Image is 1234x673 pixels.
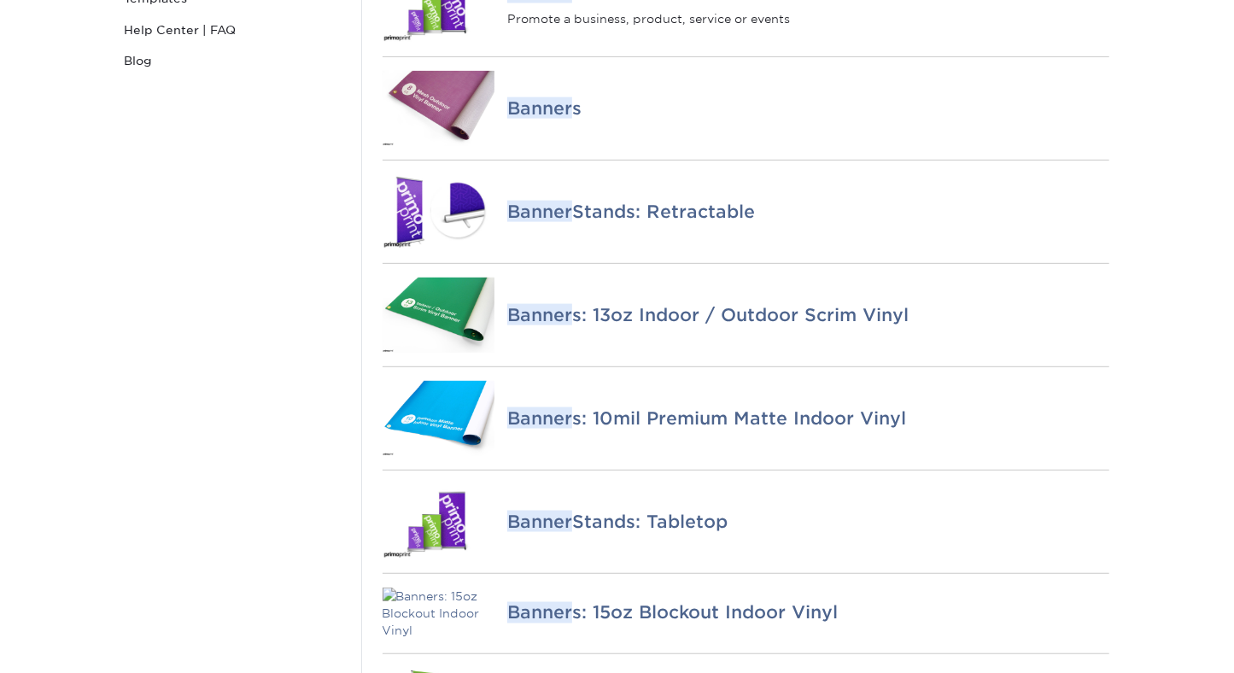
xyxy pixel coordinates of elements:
img: Banners: 15oz Blockout Indoor Vinyl [383,588,495,640]
em: Banner [507,510,572,531]
img: Banners [383,71,495,146]
h4: s: 10mil Premium Matte Indoor Vinyl [507,408,1108,429]
em: Banner [507,407,572,429]
h4: Stands: Tabletop [507,511,1108,531]
em: Banner [507,201,572,222]
a: Banners: 13oz Indoor / Outdoor Scrim Vinyl Banners: 13oz Indoor / Outdoor Scrim Vinyl [383,264,1109,366]
img: Banners: 13oz Indoor / Outdoor Scrim Vinyl [383,278,495,353]
a: Banners: 10mil Premium Matte Indoor Vinyl Banners: 10mil Premium Matte Indoor Vinyl [383,367,1109,470]
img: Banner Stands: Tabletop [383,484,495,559]
em: Banner [507,602,572,623]
h4: s: 15oz Blockout Indoor Vinyl [507,603,1108,623]
a: Help Center | FAQ [118,15,348,45]
a: Banner Stands: Tabletop BannerStands: Tabletop [383,471,1109,573]
img: Banner Stands: Retractable [383,174,495,249]
h4: s [507,98,1108,119]
a: Blog [118,45,348,76]
img: Banners: 10mil Premium Matte Indoor Vinyl [383,381,495,456]
h4: Stands: Retractable [507,202,1108,222]
em: Banner [507,97,572,119]
a: Banners: 15oz Blockout Indoor Vinyl Banners: 15oz Blockout Indoor Vinyl [383,574,1109,653]
a: Banners Banners [383,57,1109,160]
h4: s: 13oz Indoor / Outdoor Scrim Vinyl [507,305,1108,325]
em: Banner [507,304,572,325]
p: Promote a business, product, service or events [507,10,1108,27]
a: Banner Stands: Retractable BannerStands: Retractable [383,161,1109,263]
